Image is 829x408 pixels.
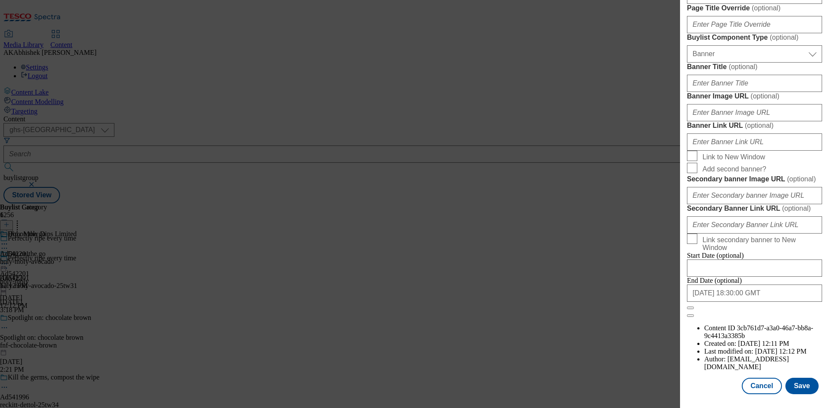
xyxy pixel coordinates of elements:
span: ( optional ) [782,205,811,212]
span: ( optional ) [729,63,758,70]
input: Enter Secondary Banner Link URL [687,216,822,234]
span: 3cb761d7-a3a0-46a7-bb8a-9c4413a3385b [704,324,813,339]
label: Buylist Component Type [687,33,822,42]
span: ( optional ) [750,92,779,100]
span: ( optional ) [787,175,816,183]
span: [DATE] 12:11 PM [738,340,789,347]
input: Enter Page Title Override [687,16,822,33]
span: Link secondary banner to New Window [702,236,819,252]
button: Cancel [742,378,782,394]
li: Last modified on: [704,348,822,355]
button: Save [785,378,819,394]
span: ( optional ) [770,34,799,41]
input: Enter Banner Link URL [687,133,822,151]
li: Content ID [704,324,822,340]
span: ( optional ) [752,4,781,12]
input: Enter Banner Image URL [687,104,822,121]
button: Close [687,307,694,309]
span: Link to New Window [702,153,765,161]
input: Enter Secondary banner Image URL [687,187,822,204]
label: Secondary banner Image URL [687,175,822,183]
input: Enter Date [687,285,822,302]
label: Banner Title [687,63,822,71]
label: Banner Image URL [687,92,822,101]
input: Enter Date [687,259,822,277]
li: Author: [704,355,822,371]
span: Start Date (optional) [687,252,744,259]
label: Secondary Banner Link URL [687,204,822,213]
span: Add second banner? [702,165,766,173]
span: ( optional ) [745,122,774,129]
span: [DATE] 12:12 PM [755,348,807,355]
li: Created on: [704,340,822,348]
input: Enter Banner Title [687,75,822,92]
span: [EMAIL_ADDRESS][DOMAIN_NAME] [704,355,789,370]
label: Banner Link URL [687,121,822,130]
span: End Date (optional) [687,277,742,284]
label: Page Title Override [687,4,822,13]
